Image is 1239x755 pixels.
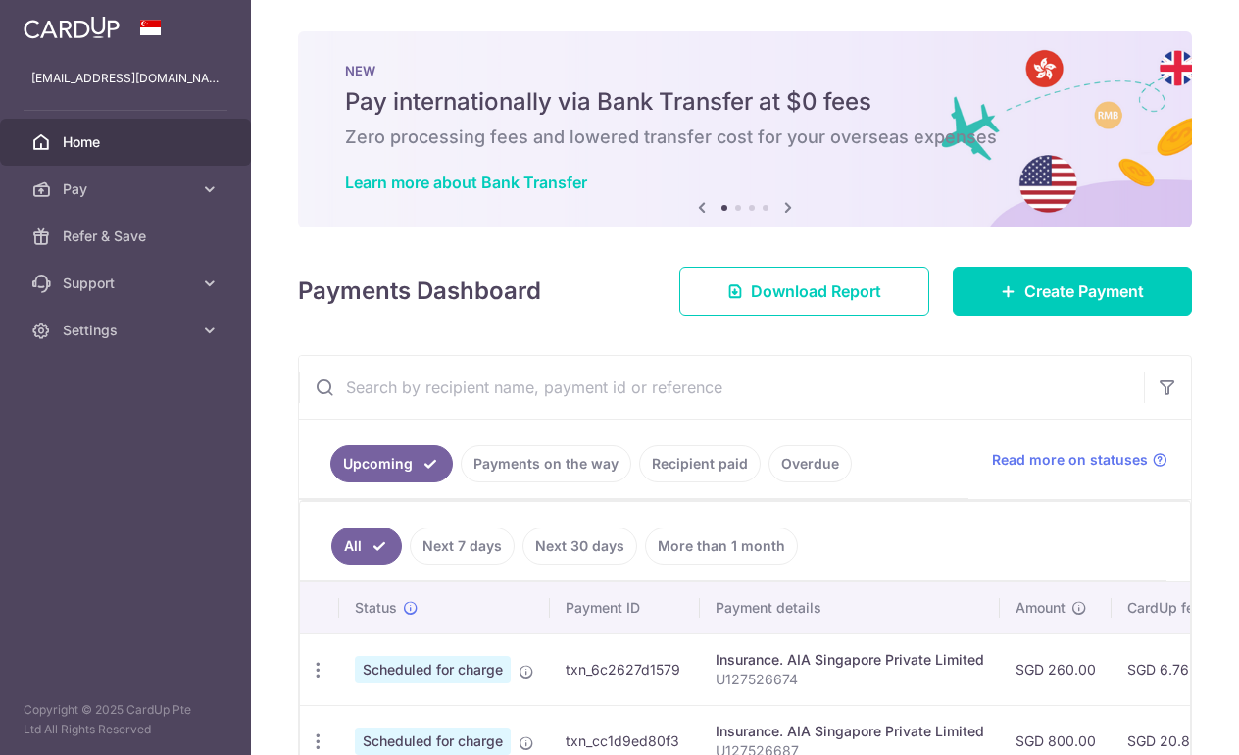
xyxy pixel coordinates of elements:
[550,582,700,633] th: Payment ID
[768,445,852,482] a: Overdue
[355,656,511,683] span: Scheduled for charge
[716,650,984,670] div: Insurance. AIA Singapore Private Limited
[31,69,220,88] p: [EMAIL_ADDRESS][DOMAIN_NAME]
[345,63,1145,78] p: NEW
[63,321,192,340] span: Settings
[751,279,881,303] span: Download Report
[716,722,984,741] div: Insurance. AIA Singapore Private Limited
[299,356,1144,419] input: Search by recipient name, payment id or reference
[63,132,192,152] span: Home
[550,633,700,705] td: txn_6c2627d1579
[298,31,1192,227] img: Bank transfer banner
[298,274,541,309] h4: Payments Dashboard
[992,450,1167,470] a: Read more on statuses
[345,126,1145,149] h6: Zero processing fees and lowered transfer cost for your overseas expenses
[410,528,515,565] a: Next 7 days
[63,179,192,199] span: Pay
[345,173,587,192] a: Learn more about Bank Transfer
[992,450,1148,470] span: Read more on statuses
[355,598,397,618] span: Status
[522,528,637,565] a: Next 30 days
[1127,598,1202,618] span: CardUp fee
[1112,633,1239,705] td: SGD 6.76
[330,445,453,482] a: Upcoming
[355,728,511,755] span: Scheduled for charge
[24,16,120,39] img: CardUp
[716,670,984,689] p: U127526674
[700,582,1000,633] th: Payment details
[953,267,1192,316] a: Create Payment
[1024,279,1144,303] span: Create Payment
[1000,633,1112,705] td: SGD 260.00
[645,528,798,565] a: More than 1 month
[1016,598,1066,618] span: Amount
[63,226,192,246] span: Refer & Save
[639,445,761,482] a: Recipient paid
[63,274,192,293] span: Support
[461,445,631,482] a: Payments on the way
[345,86,1145,118] h5: Pay internationally via Bank Transfer at $0 fees
[679,267,929,316] a: Download Report
[331,528,402,565] a: All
